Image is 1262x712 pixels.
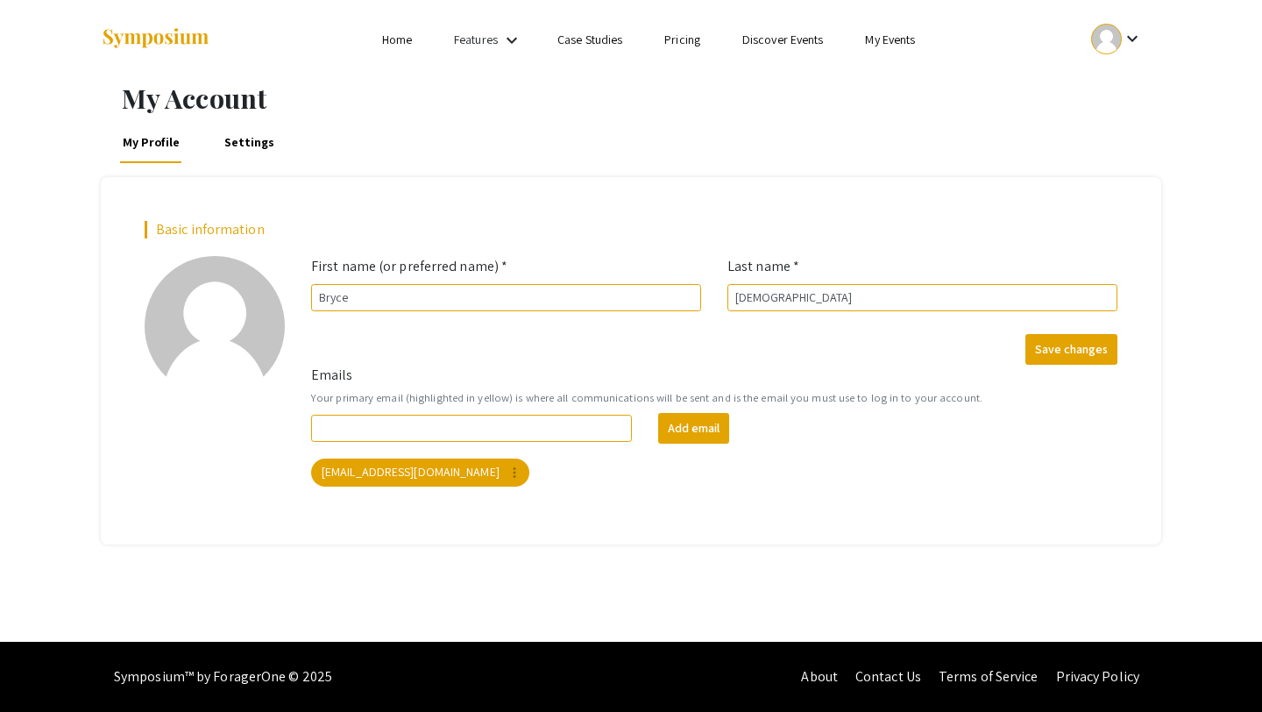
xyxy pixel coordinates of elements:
mat-chip-list: Your emails [311,455,1117,490]
a: Case Studies [557,32,622,47]
mat-icon: Expand Features list [501,30,522,51]
small: Your primary email (highlighted in yellow) is where all communications will be sent and is the em... [311,389,1117,406]
a: Features [454,32,498,47]
label: Last name * [727,256,799,277]
a: My Profile [120,121,183,163]
button: Add email [658,413,729,444]
img: Symposium by ForagerOne [101,27,210,51]
button: Save changes [1025,334,1117,365]
app-email-chip: Your primary email [308,455,533,490]
a: My Events [865,32,915,47]
a: About [801,667,838,686]
h2: Basic information [145,221,1117,238]
div: Symposium™ by ForagerOne © 2025 [114,642,332,712]
mat-chip: [EMAIL_ADDRESS][DOMAIN_NAME] [311,459,529,487]
a: Terms of Service [939,667,1039,686]
a: Privacy Policy [1056,667,1139,686]
a: Home [382,32,412,47]
a: Pricing [664,32,700,47]
a: Contact Us [855,667,921,686]
button: Expand account dropdown [1073,19,1161,59]
label: First name (or preferred name) * [311,256,507,277]
h1: My Account [122,82,1161,114]
label: Emails [311,365,353,386]
mat-icon: Expand account dropdown [1122,28,1143,49]
a: Discover Events [742,32,824,47]
mat-icon: more_vert [507,465,522,481]
a: Settings [221,121,278,163]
